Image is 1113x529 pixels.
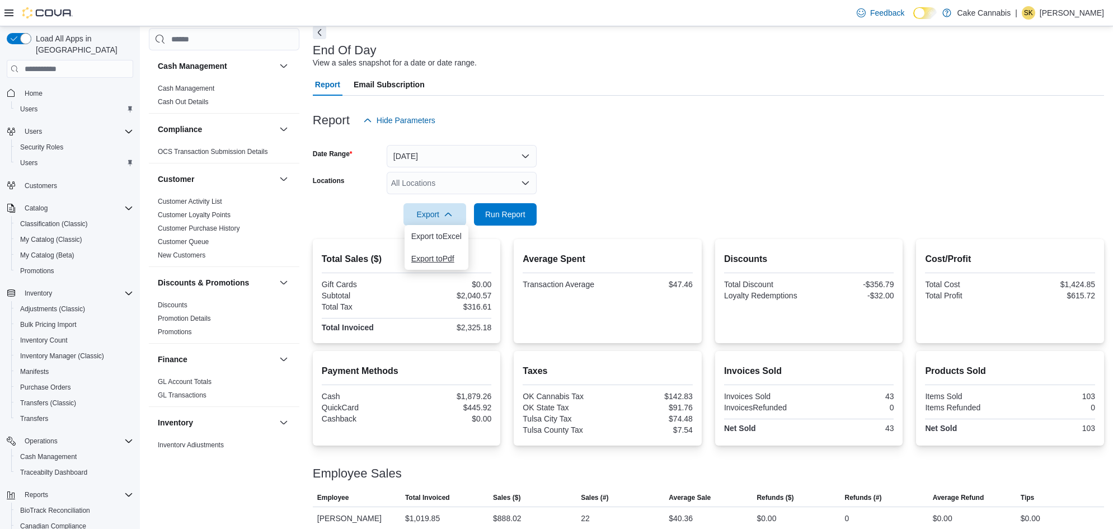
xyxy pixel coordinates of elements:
span: Export [410,203,459,226]
a: My Catalog (Classic) [16,233,87,246]
h3: Compliance [158,124,202,135]
div: $142.83 [610,392,693,401]
button: Manifests [11,364,138,380]
a: OCS Transaction Submission Details [158,148,268,156]
div: $74.48 [610,414,693,423]
button: BioTrack Reconciliation [11,503,138,518]
span: Purchase Orders [16,381,133,394]
div: OK State Tax [523,403,605,412]
a: Promotions [16,264,59,278]
span: Reports [20,488,133,502]
div: Samuel Keathley [1022,6,1035,20]
div: Cashback [322,414,405,423]
span: Run Report [485,209,525,220]
div: Finance [149,375,299,406]
div: 103 [1012,392,1095,401]
span: Bulk Pricing Import [16,318,133,331]
div: $7.54 [610,425,693,434]
span: Average Refund [933,493,984,502]
div: OK Cannabis Tax [523,392,605,401]
span: Promotions [16,264,133,278]
span: Employee [317,493,349,502]
span: BioTrack Reconciliation [16,504,133,517]
span: Operations [20,434,133,448]
span: Refunds (#) [845,493,882,502]
button: Transfers (Classic) [11,395,138,411]
button: [DATE] [387,145,537,167]
span: Transfers [20,414,48,423]
span: Report [315,73,340,96]
h2: Discounts [724,252,894,266]
span: Reports [25,490,48,499]
div: -$32.00 [811,291,894,300]
div: $316.61 [409,302,492,311]
button: Traceabilty Dashboard [11,465,138,480]
a: Security Roles [16,141,68,154]
button: Classification (Classic) [11,216,138,232]
div: $445.92 [409,403,492,412]
span: Hide Parameters [377,115,435,126]
span: Operations [25,437,58,446]
span: Classification (Classic) [20,219,88,228]
button: Reports [20,488,53,502]
input: Dark Mode [913,7,937,19]
button: Customer [277,172,290,186]
span: Inventory Manager (Classic) [20,352,104,361]
div: Tulsa City Tax [523,414,605,423]
span: Export to Excel [411,232,462,241]
span: Inventory Count [16,334,133,347]
div: Customer [149,195,299,266]
strong: Total Invoiced [322,323,374,332]
a: Users [16,156,42,170]
strong: Net Sold [925,424,957,433]
a: Cash Management [158,85,214,92]
button: Adjustments (Classic) [11,301,138,317]
a: Classification (Classic) [16,217,92,231]
div: Compliance [149,145,299,163]
div: Cash [322,392,405,401]
span: Security Roles [16,141,133,154]
div: Cash Management [149,82,299,113]
span: Users [25,127,42,136]
h3: Customer [158,174,194,185]
span: Total Invoiced [405,493,450,502]
button: Cash Management [11,449,138,465]
span: Cash Management [20,452,77,461]
div: Gift Cards [322,280,405,289]
button: Compliance [277,123,290,136]
button: Bulk Pricing Import [11,317,138,333]
span: Manifests [16,365,133,378]
a: Manifests [16,365,53,378]
div: $47.46 [610,280,693,289]
button: Reports [2,487,138,503]
h3: Cash Management [158,60,227,72]
button: Export toPdf [405,247,468,270]
button: Users [11,101,138,117]
span: Inventory [20,287,133,300]
h2: Products Sold [925,364,1095,378]
div: Items Refunded [925,403,1008,412]
h3: Inventory [158,417,193,428]
button: Hide Parameters [359,109,440,132]
div: 22 [581,512,590,525]
div: Discounts & Promotions [149,298,299,343]
button: My Catalog (Beta) [11,247,138,263]
a: Bulk Pricing Import [16,318,81,331]
h3: Report [313,114,350,127]
button: Finance [158,354,275,365]
button: Catalog [20,202,52,215]
span: SK [1024,6,1033,20]
button: Inventory [158,417,275,428]
div: 0 [845,512,849,525]
span: Users [20,125,133,138]
span: Purchase Orders [20,383,71,392]
a: Adjustments (Classic) [16,302,90,316]
strong: Net Sold [724,424,756,433]
span: Refunds ($) [757,493,793,502]
button: Run Report [474,203,537,226]
div: $40.36 [669,512,693,525]
label: Locations [313,176,345,185]
span: Security Roles [20,143,63,152]
span: Home [25,89,43,98]
a: Home [20,87,47,100]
